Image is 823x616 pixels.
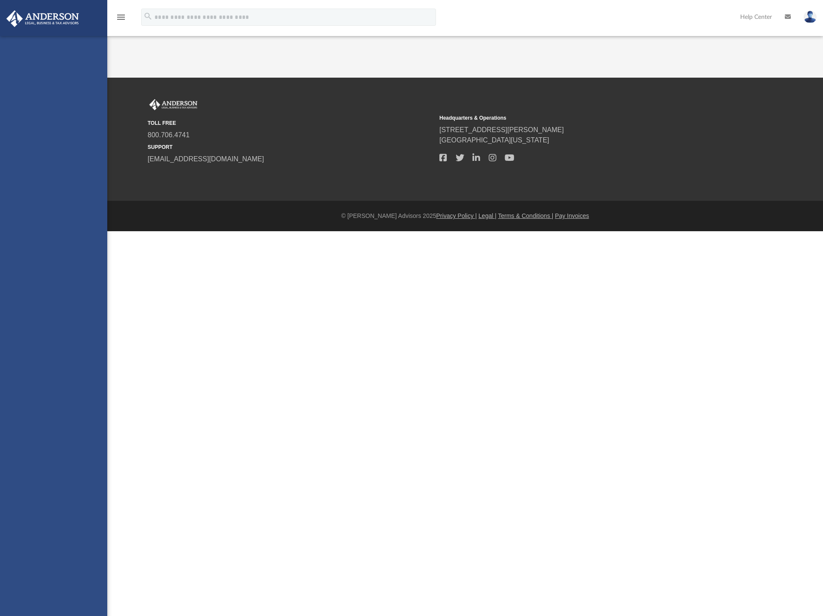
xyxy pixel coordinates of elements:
a: menu [116,16,126,22]
a: [STREET_ADDRESS][PERSON_NAME] [439,126,564,133]
small: Headquarters & Operations [439,114,725,122]
img: Anderson Advisors Platinum Portal [4,10,82,27]
a: 800.706.4741 [148,131,190,139]
a: [EMAIL_ADDRESS][DOMAIN_NAME] [148,155,264,163]
a: Terms & Conditions | [498,212,554,219]
a: Privacy Policy | [436,212,477,219]
a: [GEOGRAPHIC_DATA][US_STATE] [439,136,549,144]
img: User Pic [804,11,817,23]
i: search [143,12,153,21]
img: Anderson Advisors Platinum Portal [148,99,199,110]
div: © [PERSON_NAME] Advisors 2025 [107,211,823,220]
small: TOLL FREE [148,119,433,127]
small: SUPPORT [148,143,433,151]
a: Legal | [478,212,496,219]
a: Pay Invoices [555,212,589,219]
i: menu [116,12,126,22]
